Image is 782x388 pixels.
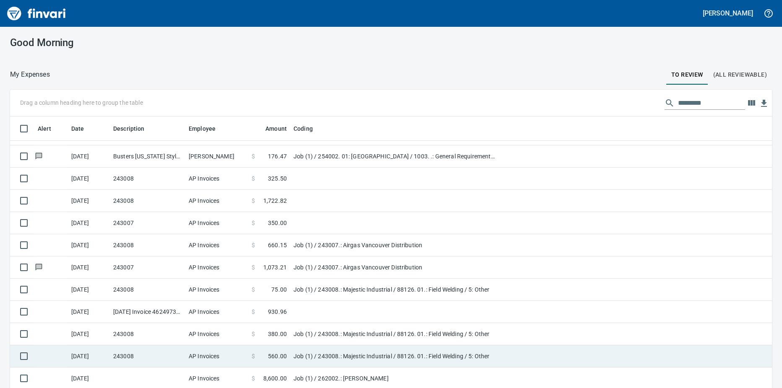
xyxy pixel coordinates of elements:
span: $ [252,174,255,183]
span: 1,073.21 [263,263,287,272]
td: AP Invoices [185,279,248,301]
span: (All Reviewable) [713,70,767,80]
td: 243008 [110,345,185,367]
td: Busters [US_STATE] Style Bb Tigard OR [110,145,185,168]
span: $ [252,374,255,383]
td: 243008 [110,279,185,301]
td: 243007 [110,212,185,234]
p: Drag a column heading here to group the table [20,98,143,107]
td: AP Invoices [185,256,248,279]
span: $ [252,352,255,360]
span: $ [252,308,255,316]
span: Has messages [34,264,43,270]
span: Alert [38,124,62,134]
span: $ [252,241,255,249]
td: [DATE] [68,212,110,234]
span: 8,600.00 [263,374,287,383]
td: [DATE] [68,256,110,279]
td: 243008 [110,190,185,212]
span: 176.47 [268,152,287,160]
span: $ [252,330,255,338]
span: 660.15 [268,241,287,249]
span: Coding [294,124,324,134]
span: $ [252,197,255,205]
span: Alert [38,124,51,134]
td: [DATE] [68,145,110,168]
td: AP Invoices [185,234,248,256]
td: 243008 [110,168,185,190]
td: [DATE] [68,323,110,345]
button: [PERSON_NAME] [701,7,755,20]
td: [DATE] [68,301,110,323]
span: Has messages [34,153,43,159]
span: Employee [189,124,226,134]
td: Job (1) / 243007.: Airgas Vancouver Distribution [290,256,500,279]
span: 930.96 [268,308,287,316]
span: 325.50 [268,174,287,183]
td: [PERSON_NAME] [185,145,248,168]
td: Job (1) / 254002. 01: [GEOGRAPHIC_DATA] / 1003. .: General Requirements / 5: Other [290,145,500,168]
td: Job (1) / 243007.: Airgas Vancouver Distribution [290,234,500,256]
p: My Expenses [10,70,50,80]
td: [DATE] [68,345,110,367]
h5: [PERSON_NAME] [703,9,753,18]
td: 243008 [110,323,185,345]
span: To Review [671,70,703,80]
img: Finvari [5,3,68,23]
span: Description [113,124,145,134]
td: Job (1) / 243008.: Majestic Industrial / 88126. 01.: Field Welding / 5: Other [290,323,500,345]
span: 350.00 [268,219,287,227]
td: AP Invoices [185,190,248,212]
span: 75.00 [271,285,287,294]
span: Employee [189,124,216,134]
td: [DATE] [68,279,110,301]
span: 560.00 [268,352,287,360]
span: Coding [294,124,313,134]
h3: Good Morning [10,37,251,49]
span: Amount [255,124,287,134]
td: AP Invoices [185,345,248,367]
span: 1,722.82 [263,197,287,205]
td: [DATE] [68,234,110,256]
span: $ [252,285,255,294]
td: Job (1) / 243008.: Majestic Industrial / 88126. 01.: Field Welding / 5: Other [290,279,500,301]
td: 243007 [110,256,185,279]
span: $ [252,152,255,160]
td: [DATE] [68,190,110,212]
span: Amount [265,124,287,134]
td: 243008 [110,234,185,256]
button: Choose columns to display [745,97,758,109]
span: $ [252,263,255,272]
td: [DATE] Invoice 4624973189 from Hilti Inc. (1-10462) [110,301,185,323]
span: Description [113,124,156,134]
span: 380.00 [268,330,287,338]
td: AP Invoices [185,168,248,190]
td: AP Invoices [185,301,248,323]
button: Download Table [758,97,770,110]
td: Job (1) / 243008.: Majestic Industrial / 88126. 01.: Field Welding / 5: Other [290,345,500,367]
td: AP Invoices [185,212,248,234]
span: Date [71,124,95,134]
nav: breadcrumb [10,70,50,80]
span: Date [71,124,84,134]
td: AP Invoices [185,323,248,345]
td: [DATE] [68,168,110,190]
span: $ [252,219,255,227]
